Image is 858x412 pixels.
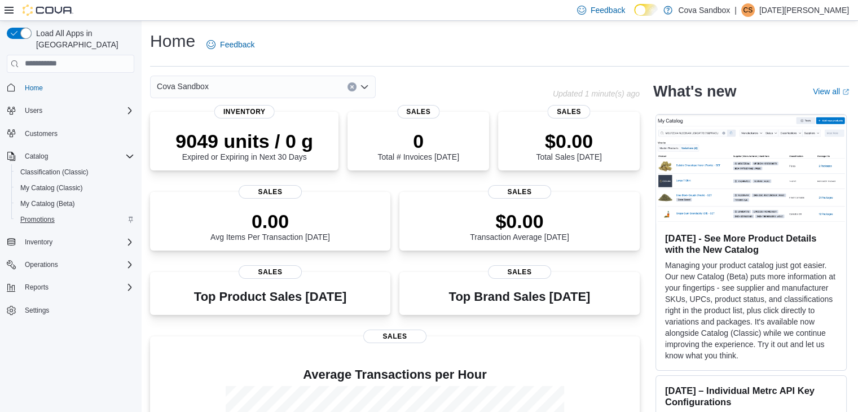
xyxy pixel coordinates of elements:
a: Feedback [202,33,259,56]
button: Reports [20,280,53,294]
button: Reports [2,279,139,295]
span: Classification (Classic) [20,168,89,177]
h3: Top Brand Sales [DATE] [449,290,591,304]
span: Reports [25,283,49,292]
span: Promotions [20,215,55,224]
span: Inventory [25,238,52,247]
p: [DATE][PERSON_NAME] [759,3,849,17]
p: 0.00 [210,210,330,233]
button: Operations [20,258,63,271]
span: Load All Apps in [GEOGRAPHIC_DATA] [32,28,134,50]
span: Operations [25,260,58,269]
input: Dark Mode [634,4,658,16]
button: Promotions [11,212,139,227]
p: 9049 units / 0 g [175,130,313,152]
span: Settings [20,303,134,317]
span: Customers [25,129,58,138]
img: Cova [23,5,73,16]
div: Expired or Expiring in Next 30 Days [175,130,313,161]
span: My Catalog (Beta) [20,199,75,208]
h3: [DATE] – Individual Metrc API Key Configurations [665,385,837,407]
div: Avg Items Per Transaction [DATE] [210,210,330,242]
span: Classification (Classic) [16,165,134,179]
button: Settings [2,302,139,318]
a: Customers [20,127,62,141]
p: 0 [377,130,459,152]
span: Inventory [20,235,134,249]
span: Feedback [220,39,254,50]
button: Classification (Classic) [11,164,139,180]
span: My Catalog (Classic) [16,181,134,195]
button: Inventory [20,235,57,249]
span: Users [25,106,42,115]
button: Open list of options [360,82,369,91]
a: Home [20,81,47,95]
button: Home [2,80,139,96]
div: Total Sales [DATE] [536,130,601,161]
button: Inventory [2,234,139,250]
span: Sales [239,265,302,279]
span: Users [20,104,134,117]
span: My Catalog (Classic) [20,183,83,192]
a: Promotions [16,213,59,226]
p: Cova Sandbox [678,3,730,17]
div: Transaction Average [DATE] [470,210,569,242]
button: Clear input [347,82,357,91]
a: Settings [20,304,54,317]
span: Operations [20,258,134,271]
span: Inventory [214,105,275,119]
span: Sales [548,105,590,119]
span: CS [743,3,753,17]
span: Home [25,84,43,93]
p: $0.00 [470,210,569,233]
span: Settings [25,306,49,315]
button: Customers [2,125,139,142]
h3: [DATE] - See More Product Details with the New Catalog [665,233,837,255]
span: Feedback [591,5,625,16]
span: Sales [239,185,302,199]
button: Catalog [20,150,52,163]
button: Operations [2,257,139,273]
button: My Catalog (Beta) [11,196,139,212]
span: Sales [488,185,551,199]
nav: Complex example [7,75,134,348]
span: Reports [20,280,134,294]
h2: What's new [653,82,736,100]
span: Cova Sandbox [157,80,209,93]
span: Catalog [25,152,48,161]
span: Sales [397,105,439,119]
div: Total # Invoices [DATE] [377,130,459,161]
p: Managing your product catalog just got easier. Our new Catalog (Beta) puts more information at yo... [665,260,837,361]
button: Users [20,104,47,117]
a: View allExternal link [813,87,849,96]
button: Users [2,103,139,119]
div: Chaitra Shivanand [741,3,755,17]
button: Catalog [2,148,139,164]
p: $0.00 [536,130,601,152]
a: My Catalog (Classic) [16,181,87,195]
svg: External link [842,89,849,95]
h4: Average Transactions per Hour [159,368,631,382]
span: Home [20,81,134,95]
span: Catalog [20,150,134,163]
span: My Catalog (Beta) [16,197,134,211]
p: | [734,3,737,17]
a: Classification (Classic) [16,165,93,179]
a: My Catalog (Beta) [16,197,80,211]
span: Sales [363,330,426,343]
h3: Top Product Sales [DATE] [194,290,346,304]
span: Customers [20,126,134,141]
span: Promotions [16,213,134,226]
h1: Home [150,30,195,52]
button: My Catalog (Classic) [11,180,139,196]
p: Updated 1 minute(s) ago [553,89,640,98]
span: Sales [488,265,551,279]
